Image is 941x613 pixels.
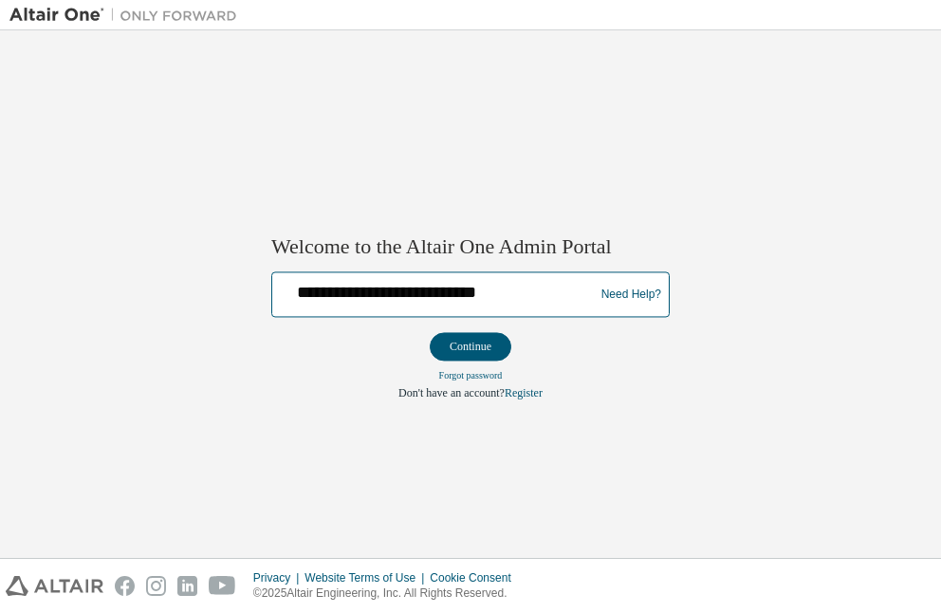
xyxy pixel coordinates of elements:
div: Website Terms of Use [304,570,430,585]
a: Register [505,387,543,400]
img: youtube.svg [209,576,236,596]
h2: Welcome to the Altair One Admin Portal [271,233,670,260]
a: Need Help? [601,294,661,295]
a: Forgot password [439,371,503,381]
img: facebook.svg [115,576,135,596]
div: Cookie Consent [430,570,522,585]
img: linkedin.svg [177,576,197,596]
img: altair_logo.svg [6,576,103,596]
div: Privacy [253,570,304,585]
keeper-lock: Open Keeper Popup [550,279,573,302]
img: Altair One [9,6,247,25]
span: Don't have an account? [398,387,505,400]
button: Continue [430,333,511,362]
p: © 2025 Altair Engineering, Inc. All Rights Reserved. [253,585,523,602]
img: instagram.svg [146,576,166,596]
